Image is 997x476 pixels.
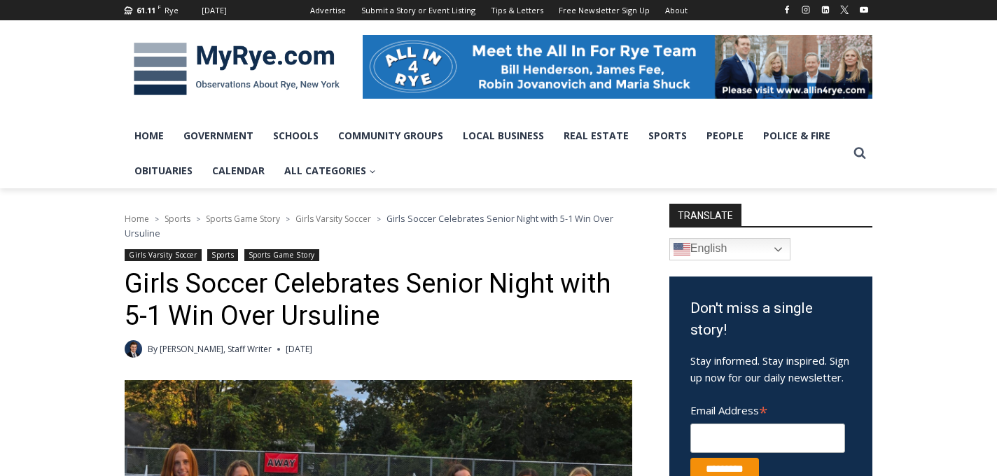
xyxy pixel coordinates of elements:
a: Facebook [779,1,795,18]
a: Real Estate [554,118,639,153]
span: > [286,214,290,224]
a: Home [125,118,174,153]
span: Girls Soccer Celebrates Senior Night with 5-1 Win Over Ursuline [125,212,613,239]
a: Sports Game Story [206,213,280,225]
a: Sports [207,249,238,261]
span: 61.11 [137,5,155,15]
h3: Don't miss a single story! [690,297,851,342]
p: Stay informed. Stay inspired. Sign up now for our daily newsletter. [690,352,851,386]
span: > [196,214,200,224]
nav: Breadcrumbs [125,211,632,240]
a: People [697,118,753,153]
a: X [836,1,853,18]
a: Linkedin [817,1,834,18]
a: Home [125,213,149,225]
a: Government [174,118,263,153]
label: Email Address [690,396,845,421]
a: Instagram [797,1,814,18]
img: MyRye.com [125,33,349,106]
a: Girls Varsity Soccer [295,213,371,225]
a: Girls Varsity Soccer [125,249,202,261]
img: Charlie Morris headshot PROFESSIONAL HEADSHOT [125,340,142,358]
a: YouTube [856,1,872,18]
time: [DATE] [286,342,312,356]
nav: Primary Navigation [125,118,847,189]
a: English [669,238,790,260]
a: [PERSON_NAME], Staff Writer [160,343,272,355]
span: F [158,3,161,10]
a: Schools [263,118,328,153]
a: Community Groups [328,118,453,153]
span: By [148,342,158,356]
a: All Categories [274,153,386,188]
h1: Girls Soccer Celebrates Senior Night with 5-1 Win Over Ursuline [125,268,632,332]
a: Calendar [202,153,274,188]
span: > [155,214,159,224]
a: Sports [165,213,190,225]
span: > [377,214,381,224]
a: Local Business [453,118,554,153]
a: Police & Fire [753,118,840,153]
strong: TRANSLATE [669,204,741,226]
div: [DATE] [202,4,227,17]
a: Obituaries [125,153,202,188]
img: en [674,241,690,258]
a: Sports Game Story [244,249,319,261]
button: View Search Form [847,141,872,166]
a: Author image [125,340,142,358]
img: All in for Rye [363,35,872,98]
a: Sports [639,118,697,153]
span: All Categories [284,163,376,178]
div: Rye [165,4,179,17]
